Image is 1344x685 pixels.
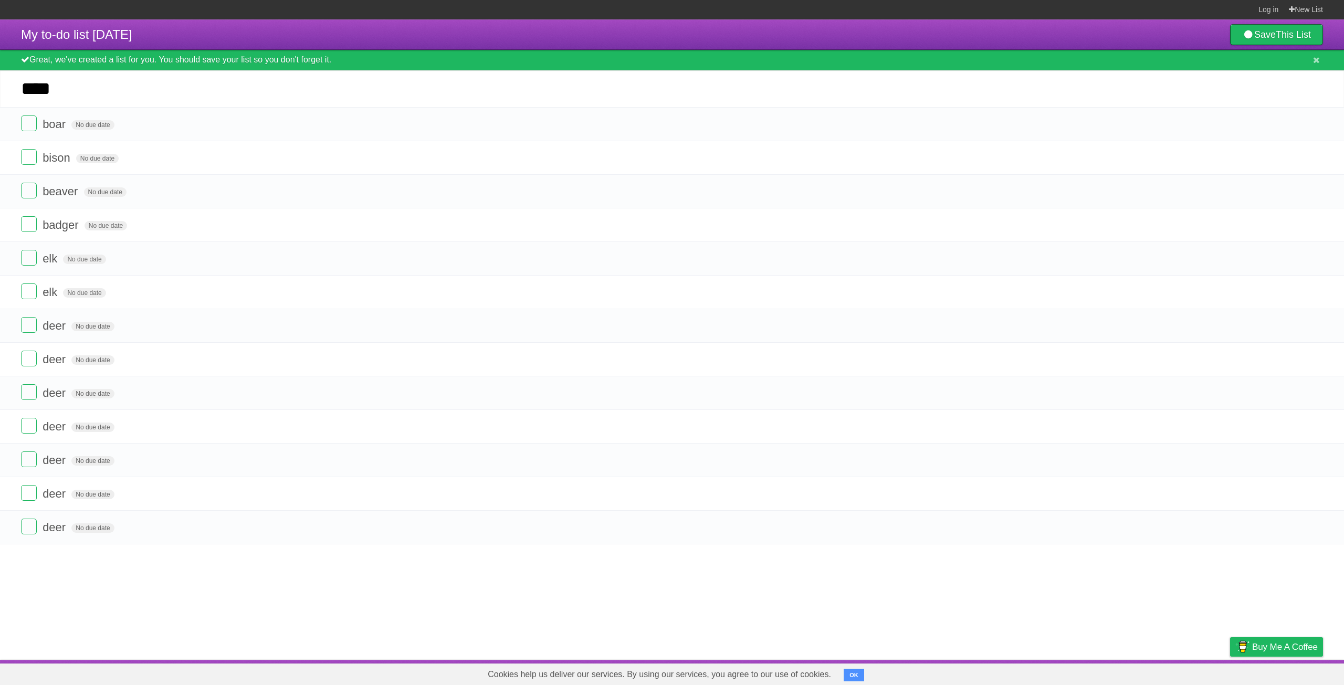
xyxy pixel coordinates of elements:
[85,221,127,230] span: No due date
[71,456,114,466] span: No due date
[76,154,119,163] span: No due date
[1216,662,1244,682] a: Privacy
[43,420,68,433] span: deer
[43,218,81,231] span: badger
[71,423,114,432] span: No due date
[21,149,37,165] label: Done
[21,451,37,467] label: Done
[21,351,37,366] label: Done
[71,389,114,398] span: No due date
[21,27,132,41] span: My to-do list [DATE]
[43,353,68,366] span: deer
[1252,638,1318,656] span: Buy me a coffee
[43,118,68,131] span: boar
[43,487,68,500] span: deer
[1090,662,1112,682] a: About
[43,286,60,299] span: elk
[43,185,80,198] span: beaver
[21,183,37,198] label: Done
[21,418,37,434] label: Done
[1276,29,1311,40] b: This List
[43,386,68,399] span: deer
[63,255,106,264] span: No due date
[1235,638,1249,656] img: Buy me a coffee
[21,519,37,534] label: Done
[71,120,114,130] span: No due date
[71,523,114,533] span: No due date
[1181,662,1204,682] a: Terms
[71,490,114,499] span: No due date
[43,252,60,265] span: elk
[71,322,114,331] span: No due date
[84,187,127,197] span: No due date
[71,355,114,365] span: No due date
[1125,662,1168,682] a: Developers
[21,317,37,333] label: Done
[21,485,37,501] label: Done
[477,664,842,685] span: Cookies help us deliver our services. By using our services, you agree to our use of cookies.
[844,669,864,681] button: OK
[21,250,37,266] label: Done
[63,288,106,298] span: No due date
[21,216,37,232] label: Done
[1230,637,1323,657] a: Buy me a coffee
[43,319,68,332] span: deer
[43,521,68,534] span: deer
[43,454,68,467] span: deer
[1230,24,1323,45] a: SaveThis List
[21,384,37,400] label: Done
[21,115,37,131] label: Done
[1257,662,1323,682] a: Suggest a feature
[21,283,37,299] label: Done
[43,151,73,164] span: bison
